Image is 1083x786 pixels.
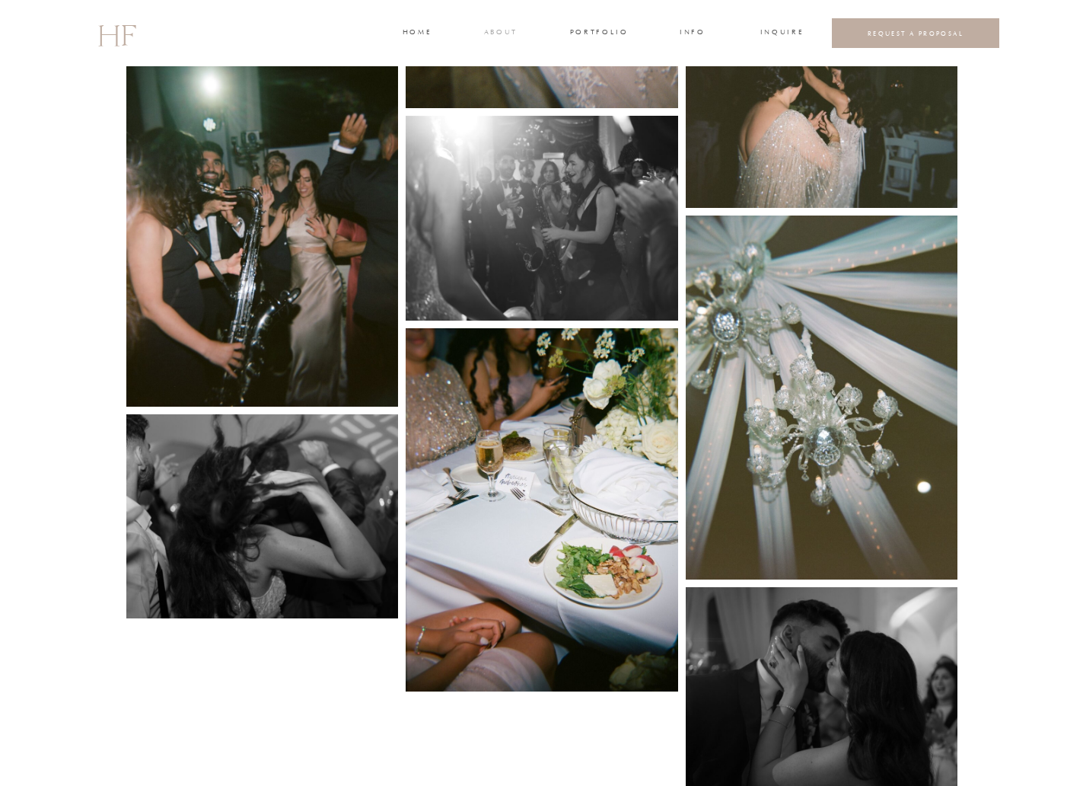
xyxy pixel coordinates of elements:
a: INFO [679,27,707,40]
a: portfolio [570,27,627,40]
a: INQUIRE [760,27,801,40]
a: about [484,27,516,40]
a: home [403,27,431,40]
a: HF [97,11,135,56]
a: REQUEST A PROPOSAL [844,29,988,37]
